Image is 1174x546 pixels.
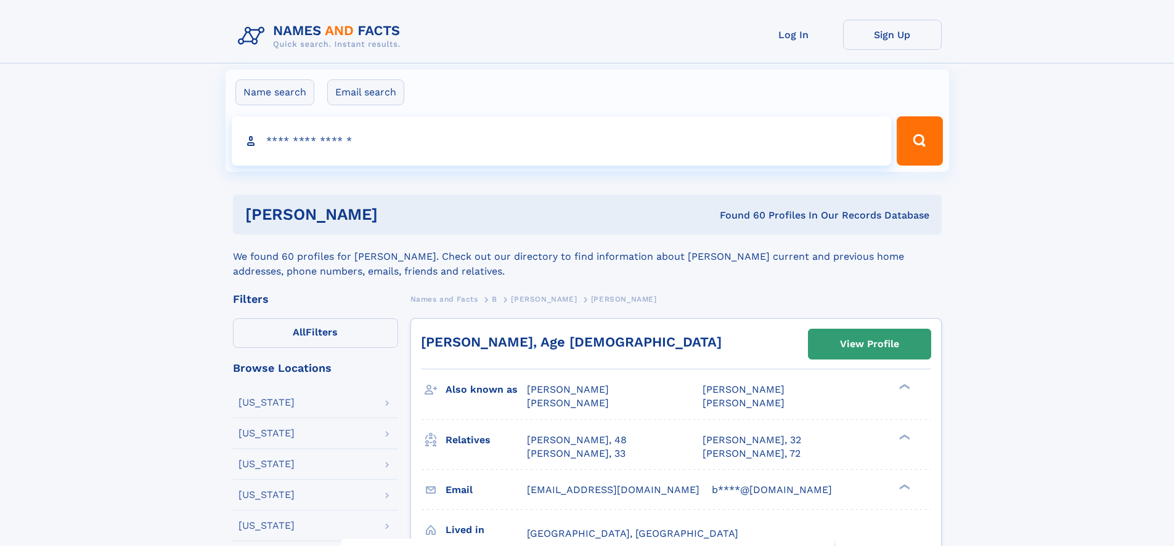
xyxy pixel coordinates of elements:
[896,383,911,391] div: ❯
[233,363,398,374] div: Browse Locations
[843,20,942,50] a: Sign Up
[446,520,527,540] h3: Lived in
[703,383,785,395] span: [PERSON_NAME]
[421,334,722,350] a: [PERSON_NAME], Age [DEMOGRAPHIC_DATA]
[238,428,295,438] div: [US_STATE]
[527,484,699,496] span: [EMAIL_ADDRESS][DOMAIN_NAME]
[238,521,295,531] div: [US_STATE]
[511,291,577,307] a: [PERSON_NAME]
[233,20,410,53] img: Logo Names and Facts
[896,433,911,441] div: ❯
[233,235,942,279] div: We found 60 profiles for [PERSON_NAME]. Check out our directory to find information about [PERSON...
[232,116,892,166] input: search input
[527,528,738,539] span: [GEOGRAPHIC_DATA], [GEOGRAPHIC_DATA]
[897,116,942,166] button: Search Button
[327,79,404,105] label: Email search
[703,433,801,447] a: [PERSON_NAME], 32
[840,330,899,358] div: View Profile
[744,20,843,50] a: Log In
[527,397,609,409] span: [PERSON_NAME]
[591,295,657,303] span: [PERSON_NAME]
[293,326,306,338] span: All
[446,430,527,451] h3: Relatives
[703,447,801,460] a: [PERSON_NAME], 72
[896,483,911,491] div: ❯
[410,291,478,307] a: Names and Facts
[446,379,527,400] h3: Also known as
[511,295,577,303] span: [PERSON_NAME]
[235,79,314,105] label: Name search
[527,447,626,460] a: [PERSON_NAME], 33
[238,398,295,407] div: [US_STATE]
[527,433,627,447] a: [PERSON_NAME], 48
[492,295,497,303] span: B
[809,329,931,359] a: View Profile
[233,318,398,348] label: Filters
[238,490,295,500] div: [US_STATE]
[527,383,609,395] span: [PERSON_NAME]
[703,397,785,409] span: [PERSON_NAME]
[233,294,398,305] div: Filters
[245,207,549,222] h1: [PERSON_NAME]
[492,291,497,307] a: B
[446,480,527,500] h3: Email
[548,209,929,222] div: Found 60 Profiles In Our Records Database
[238,459,295,469] div: [US_STATE]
